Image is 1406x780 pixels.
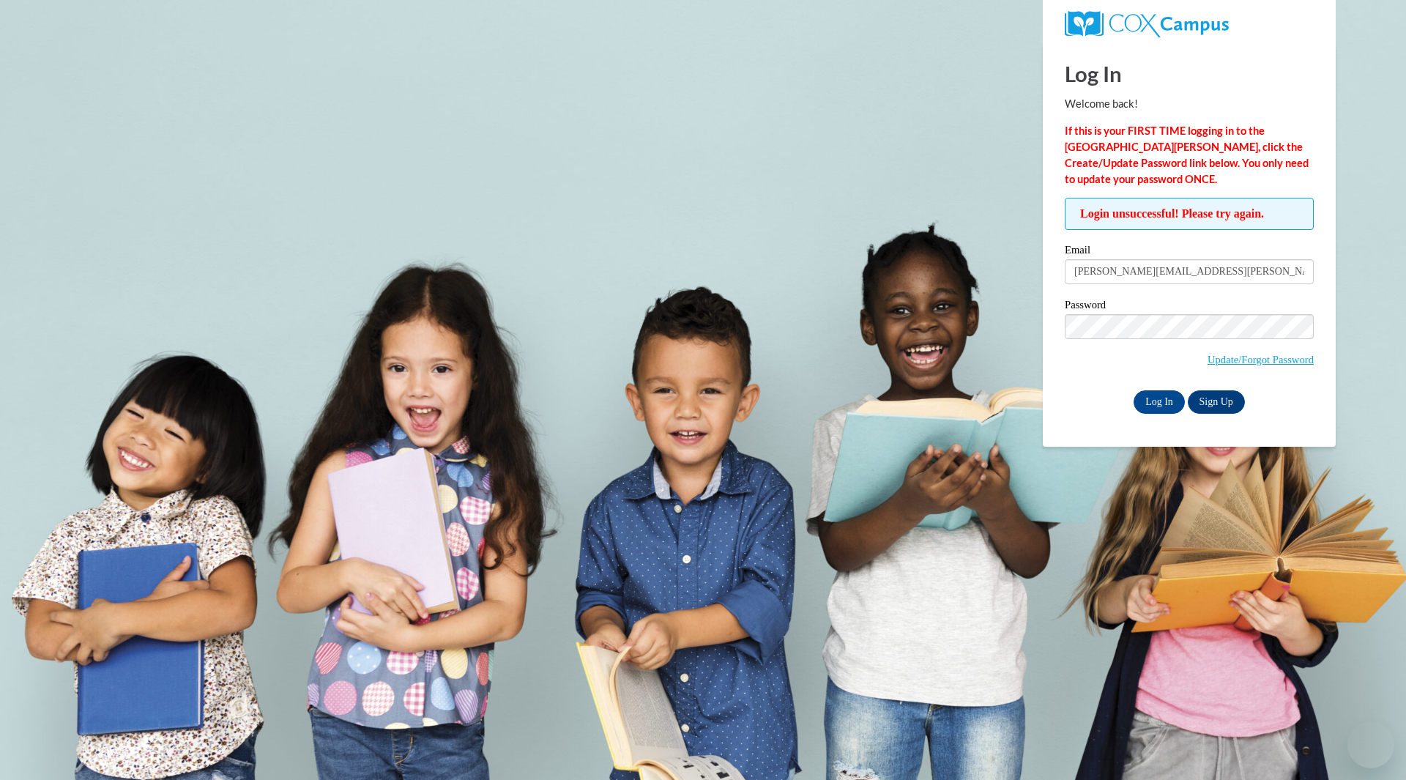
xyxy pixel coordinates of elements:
[1065,198,1314,230] span: Login unsuccessful! Please try again.
[1065,96,1314,112] p: Welcome back!
[1065,245,1314,259] label: Email
[1347,721,1394,768] iframe: Button to launch messaging window
[1065,11,1314,37] a: COX Campus
[1065,125,1309,185] strong: If this is your FIRST TIME logging in to the [GEOGRAPHIC_DATA][PERSON_NAME], click the Create/Upd...
[1188,390,1245,414] a: Sign Up
[1208,354,1314,365] a: Update/Forgot Password
[1065,59,1314,89] h1: Log In
[1065,11,1229,37] img: COX Campus
[1065,300,1314,314] label: Password
[1134,390,1185,414] input: Log In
